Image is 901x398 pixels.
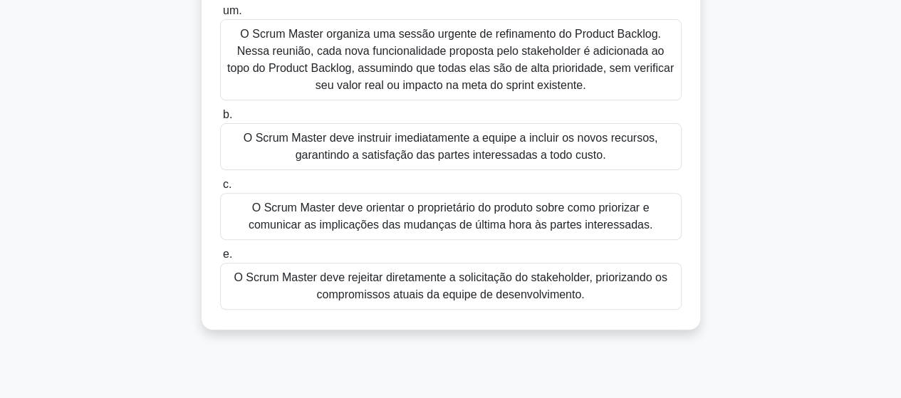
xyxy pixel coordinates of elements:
font: um. [223,4,242,16]
font: O Scrum Master deve rejeitar diretamente a solicitação do stakeholder, priorizando os compromisso... [234,271,667,300]
font: c. [223,178,231,190]
font: O Scrum Master deve orientar o proprietário do produto sobre como priorizar e comunicar as implic... [249,201,652,231]
font: O Scrum Master organiza uma sessão urgente de refinamento do Product Backlog. Nessa reunião, cada... [227,28,674,91]
font: e. [223,248,232,260]
font: O Scrum Master deve instruir imediatamente a equipe a incluir os novos recursos, garantindo a sat... [244,132,658,161]
font: b. [223,108,232,120]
